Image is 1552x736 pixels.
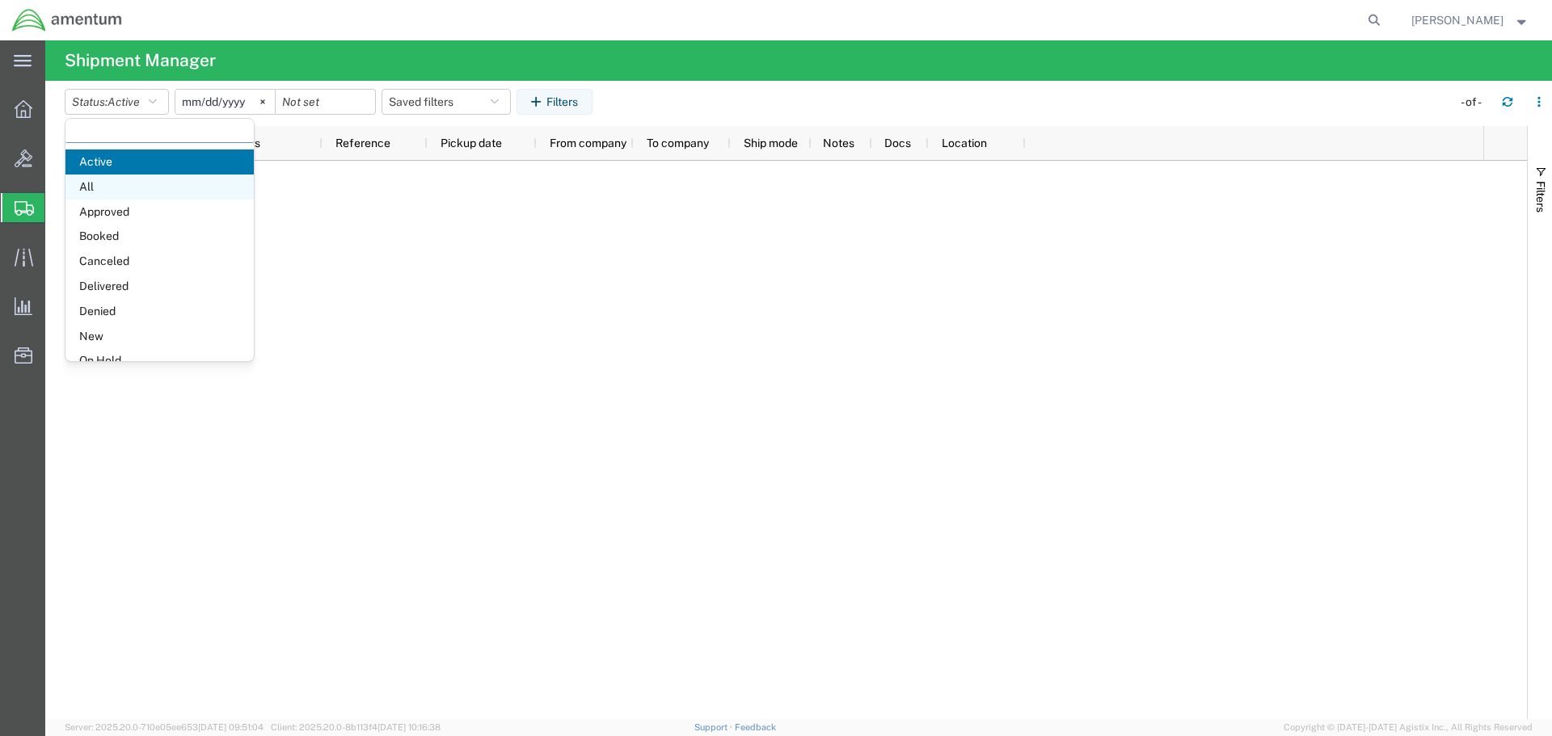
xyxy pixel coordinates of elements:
[942,137,987,149] span: Location
[65,40,216,81] h4: Shipment Manager
[65,89,169,115] button: Status:Active
[1411,11,1530,30] button: [PERSON_NAME]
[441,137,502,149] span: Pickup date
[382,89,511,115] button: Saved filters
[377,722,441,732] span: [DATE] 10:16:38
[198,722,264,732] span: [DATE] 09:51:04
[735,722,776,732] a: Feedback
[1284,721,1533,734] span: Copyright © [DATE]-[DATE] Agistix Inc., All Rights Reserved
[517,89,593,115] button: Filters
[65,348,254,373] span: On Hold
[1461,94,1489,111] div: - of -
[335,137,390,149] span: Reference
[276,90,375,114] input: Not set
[65,249,254,274] span: Canceled
[65,149,254,175] span: Active
[884,137,911,149] span: Docs
[647,137,709,149] span: To company
[65,200,254,225] span: Approved
[271,722,441,732] span: Client: 2025.20.0-8b113f4
[1534,181,1547,212] span: Filters
[823,137,854,149] span: Notes
[65,299,254,324] span: Denied
[550,137,626,149] span: From company
[65,274,254,299] span: Delivered
[65,722,264,732] span: Server: 2025.20.0-710e05ee653
[65,224,254,249] span: Booked
[175,90,275,114] input: Not set
[744,137,798,149] span: Ship mode
[1411,11,1503,29] span: Ronald Ritz
[65,175,254,200] span: All
[11,8,123,32] img: logo
[65,324,254,349] span: New
[694,722,735,732] a: Support
[108,95,140,108] span: Active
